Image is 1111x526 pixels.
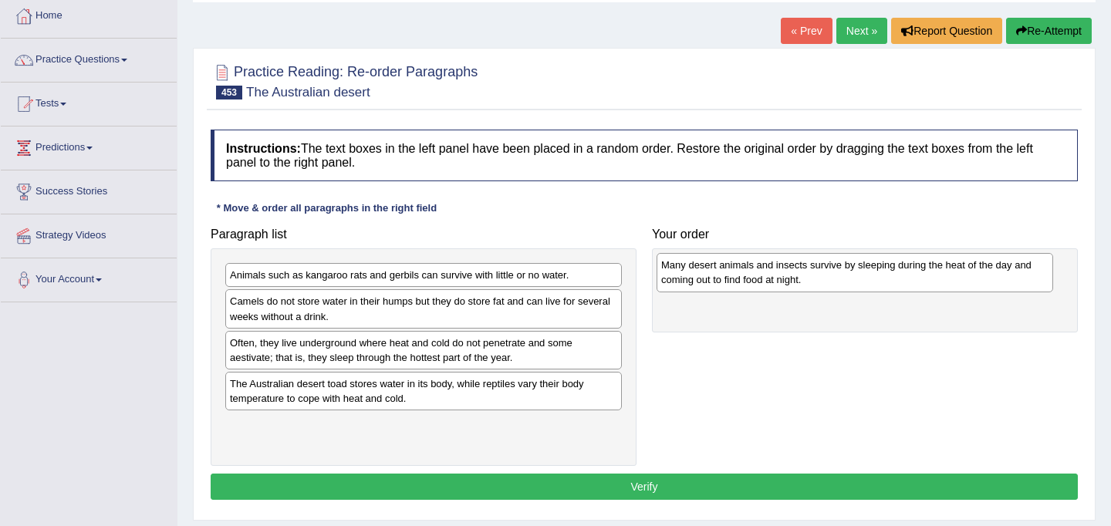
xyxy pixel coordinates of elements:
[781,18,832,44] a: « Prev
[211,474,1078,500] button: Verify
[1,126,177,165] a: Predictions
[226,142,301,155] b: Instructions:
[216,86,242,99] span: 453
[246,85,370,99] small: The Australian desert
[225,263,622,287] div: Animals such as kangaroo rats and gerbils can survive with little or no water.
[211,228,637,241] h4: Paragraph list
[657,253,1053,292] div: Many desert animals and insects survive by sleeping during the heat of the day and coming out to ...
[211,61,478,99] h2: Practice Reading: Re-order Paragraphs
[1,258,177,297] a: Your Account
[211,201,443,215] div: * Move & order all paragraphs in the right field
[1006,18,1092,44] button: Re-Attempt
[836,18,887,44] a: Next »
[652,228,1078,241] h4: Your order
[211,130,1078,181] h4: The text boxes in the left panel have been placed in a random order. Restore the original order b...
[1,39,177,77] a: Practice Questions
[1,170,177,209] a: Success Stories
[225,289,622,328] div: Camels do not store water in their humps but they do store fat and can live for several weeks wit...
[1,214,177,253] a: Strategy Videos
[891,18,1002,44] button: Report Question
[225,331,622,369] div: Often, they live underground where heat and cold do not penetrate and some aestivate; that is, th...
[225,372,622,410] div: The Australian desert toad stores water in its body, while reptiles vary their body temperature t...
[1,83,177,121] a: Tests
